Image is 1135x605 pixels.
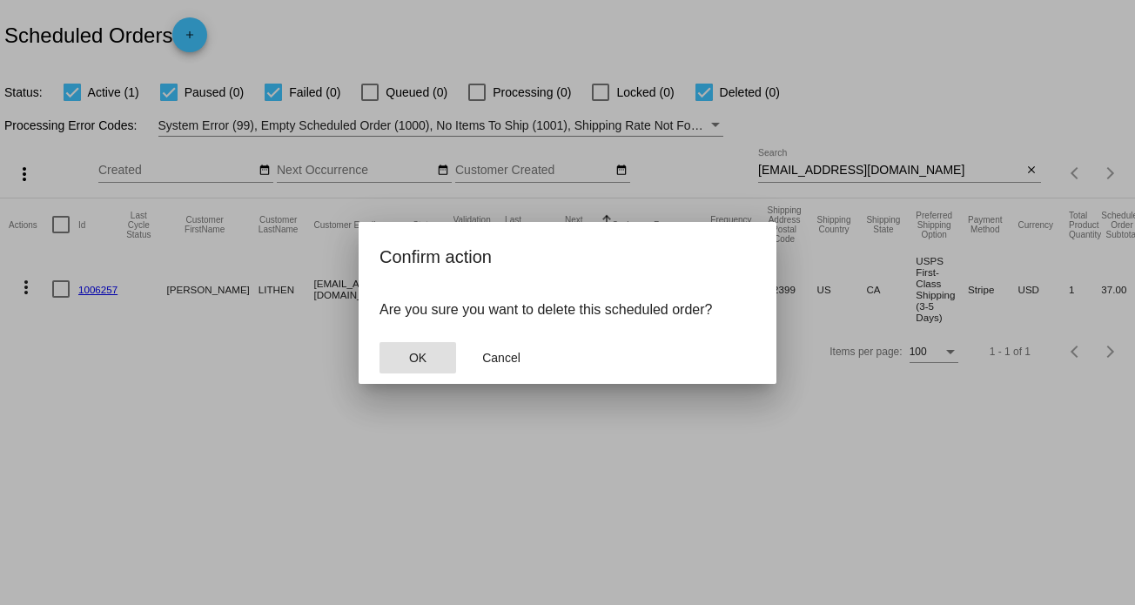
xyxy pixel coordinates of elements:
button: Close dialog [379,342,456,373]
h2: Confirm action [379,243,756,271]
span: OK [409,351,426,365]
button: Close dialog [463,342,540,373]
span: Cancel [482,351,520,365]
p: Are you sure you want to delete this scheduled order? [379,302,756,318]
